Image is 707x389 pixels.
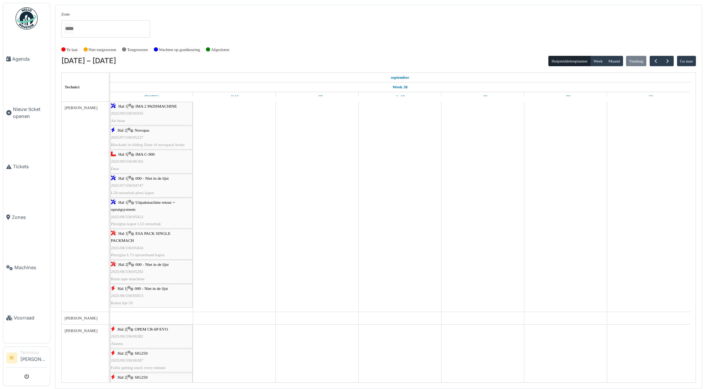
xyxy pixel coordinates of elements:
span: Hal 2 [118,262,128,267]
span: Agenda [12,55,47,62]
span: Hal 2 [118,128,127,132]
a: 20 september 2025 [559,92,572,101]
span: Tickets [13,163,47,170]
button: Maand [605,56,623,66]
a: Nieuw ticket openen [3,84,50,142]
span: IMA C-900 [135,152,155,156]
span: Machines [14,264,47,271]
span: 2025/07/336/05227 [111,135,143,139]
a: Voorraad [3,293,50,343]
span: Follie getting stuck every minute [111,365,166,370]
div: | [111,230,192,258]
span: Hal 1 [118,104,128,108]
span: Hal 5 [118,152,128,156]
span: 2025/08/336/05823 [111,214,143,219]
span: Robot lijn 59 [111,301,133,305]
a: 17 september 2025 [310,92,324,101]
button: Ga naar [677,56,696,66]
span: 2025/07/336/04747 [111,183,143,187]
span: 000 - Niet in de lijst [135,176,169,180]
a: 21 september 2025 [642,92,655,101]
div: | [111,151,192,172]
span: Hal 2 [118,375,127,379]
span: IMA 2 PADSMACHINE [135,104,177,108]
span: Plexiglas kapot L53 retourbak [111,221,161,226]
span: Technici [65,85,80,89]
label: Afgesloten [211,47,229,53]
div: | [111,175,192,196]
div: | [111,350,192,371]
a: IK Technicus[PERSON_NAME] [6,350,47,368]
span: Hal 1 [118,200,128,204]
span: Deur [111,166,119,171]
button: Volgende [662,56,674,67]
a: Zones [3,192,50,242]
label: Zone [61,11,70,17]
a: 15 september 2025 [389,73,411,82]
span: 2025/09/336/06162 [111,159,143,163]
span: Hal 1 [118,176,128,180]
li: [PERSON_NAME] [20,350,47,366]
a: Week 38 [390,82,409,92]
div: | [111,261,192,283]
span: Air hose [111,118,125,123]
span: SIG250 [135,351,148,355]
span: L58 retourbak plexi kapot [111,190,154,195]
img: Badge_color-CXgf-gQk.svg [16,7,38,30]
span: 2025/09/336/05935 [111,111,143,115]
a: 16 september 2025 [228,92,240,101]
h2: [DATE] – [DATE] [61,57,116,65]
div: | [111,285,192,307]
span: 000 - Niet in de lijst [135,286,168,291]
button: Vandaag [626,56,646,66]
label: Toegewezen [127,47,148,53]
a: Tickets [3,142,50,192]
div: | [111,127,192,148]
span: Riem tape maschine [111,277,145,281]
span: Hal 2 [118,351,127,355]
label: Niet toegewezen [88,47,116,53]
span: [PERSON_NAME] [65,328,98,333]
span: Nieuw ticket openen [13,106,47,120]
span: SIG250 [135,375,148,379]
span: 2025/08/336/05292 [111,269,143,274]
span: ESA PACK SINGLE PACKMACH [111,231,170,243]
span: Zones [12,214,47,221]
input: Alles [64,23,73,34]
a: 15 september 2025 [143,92,160,101]
span: Alarms [111,341,123,346]
span: Hal 2 [118,327,127,331]
span: 2025/08/336/05824 [111,246,143,250]
span: Hal 1 [118,286,127,291]
span: OPEM CR-6P EVO [135,327,168,331]
span: Voorraad [14,314,47,321]
a: 18 september 2025 [393,92,407,101]
span: 000 - Niet in de lijst [135,262,169,267]
li: IK [6,352,17,363]
span: Uitpakmachine retour + opzuigsysteem [111,200,175,212]
a: Machines [3,243,50,293]
div: Technicus [20,350,47,355]
span: Hal 1 [118,231,128,236]
span: [PERSON_NAME] [65,105,98,110]
button: Week [590,56,606,66]
label: Wachten op goedkeuring [159,47,200,53]
a: 19 september 2025 [477,92,489,101]
label: Te laat [67,47,78,53]
span: Plexiglas L73 opvoerband kapot [111,253,165,257]
div: | [111,103,192,124]
span: 2025/09/336/06382 [111,334,143,338]
a: Agenda [3,34,50,84]
button: Vorige [650,56,662,67]
div: | [111,326,192,347]
div: | [111,199,192,227]
span: Novopac [135,128,149,132]
span: [PERSON_NAME] [65,316,98,320]
button: Hulpmiddelenplanner [548,56,591,66]
span: 2025/08/336/05813 [111,293,143,298]
span: 2025/09/336/06387 [111,358,143,362]
span: Blockade in sliding Door of novopack broke [111,142,185,147]
span: 2025/09/336/06381 [111,382,143,386]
